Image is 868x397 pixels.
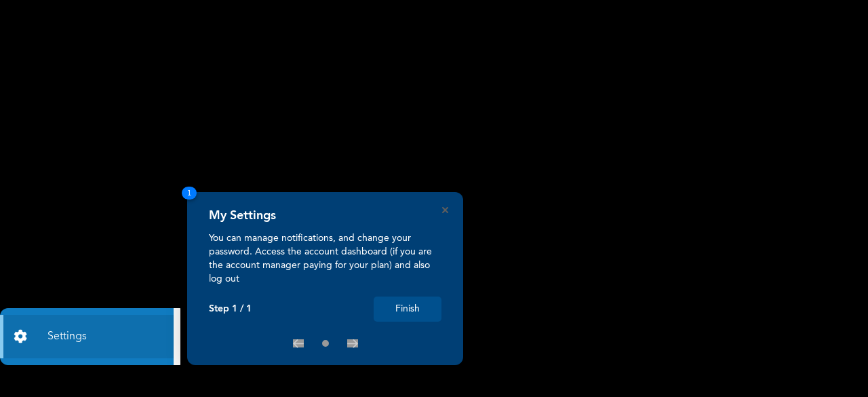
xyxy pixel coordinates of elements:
[442,207,448,213] button: Close
[209,208,276,223] h4: My Settings
[182,187,197,200] span: 1
[374,297,441,322] button: Finish
[209,303,252,315] p: Step 1 / 1
[209,231,441,286] p: You can manage notifications, and change your password. Access the account dashboard (if you are ...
